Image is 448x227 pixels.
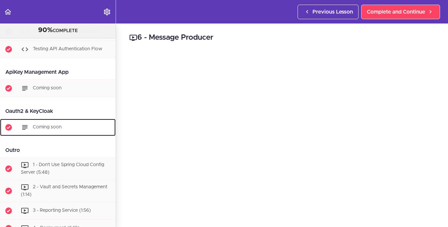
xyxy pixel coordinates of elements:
[129,32,435,43] h2: 6 - Message Producer
[38,27,53,33] span: 90%
[21,163,104,175] span: 1 - Don't Use Spring Cloud Config Server (5:48)
[8,26,107,35] div: COMPLETE
[129,53,435,225] iframe: Video Player
[298,5,359,19] a: Previous Lesson
[21,185,107,197] span: 2 - Vault and Secrets Management (1:14)
[103,8,111,16] svg: Settings Menu
[33,208,91,213] span: 3 - Reporting Service (1:56)
[4,8,12,16] svg: Back to course curriculum
[312,8,353,16] span: Previous Lesson
[33,47,102,52] span: Testing API Authentication Flow
[33,125,62,130] span: Coming soon
[33,86,62,91] span: Coming soon
[367,8,425,16] span: Complete and Continue
[361,5,440,19] a: Complete and Continue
